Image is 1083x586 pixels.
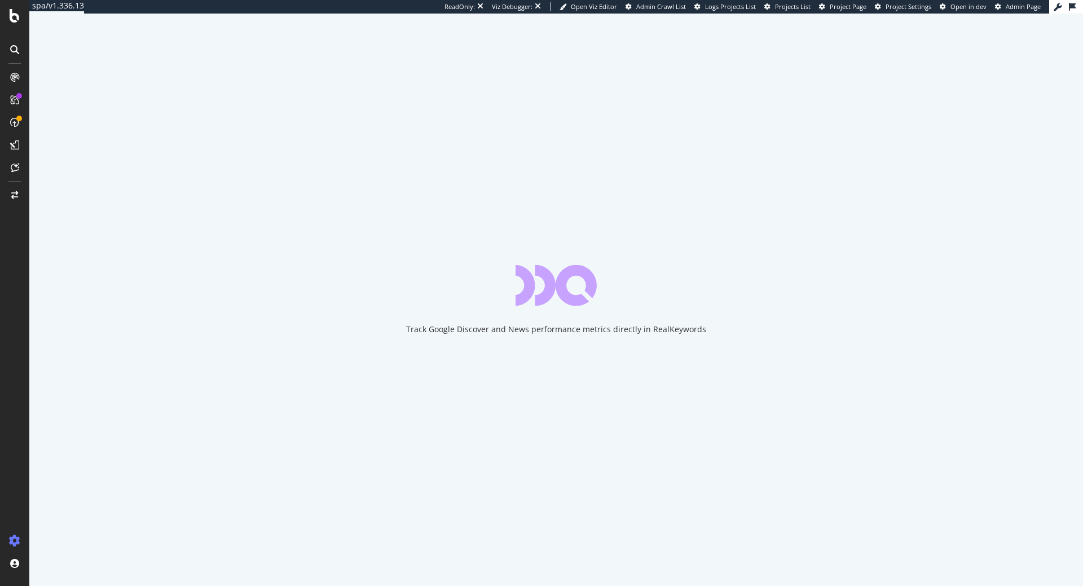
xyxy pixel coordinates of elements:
span: Logs Projects List [705,2,756,11]
div: Track Google Discover and News performance metrics directly in RealKeywords [406,324,706,335]
a: Open in dev [940,2,987,11]
div: ReadOnly: [444,2,475,11]
span: Open in dev [950,2,987,11]
a: Project Page [819,2,866,11]
span: Project Settings [886,2,931,11]
span: Project Page [830,2,866,11]
div: animation [516,265,597,306]
span: Admin Page [1006,2,1041,11]
a: Admin Page [995,2,1041,11]
a: Logs Projects List [694,2,756,11]
span: Admin Crawl List [636,2,686,11]
div: Viz Debugger: [492,2,532,11]
span: Projects List [775,2,811,11]
span: Open Viz Editor [571,2,617,11]
a: Open Viz Editor [560,2,617,11]
a: Project Settings [875,2,931,11]
a: Projects List [764,2,811,11]
a: Admin Crawl List [626,2,686,11]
